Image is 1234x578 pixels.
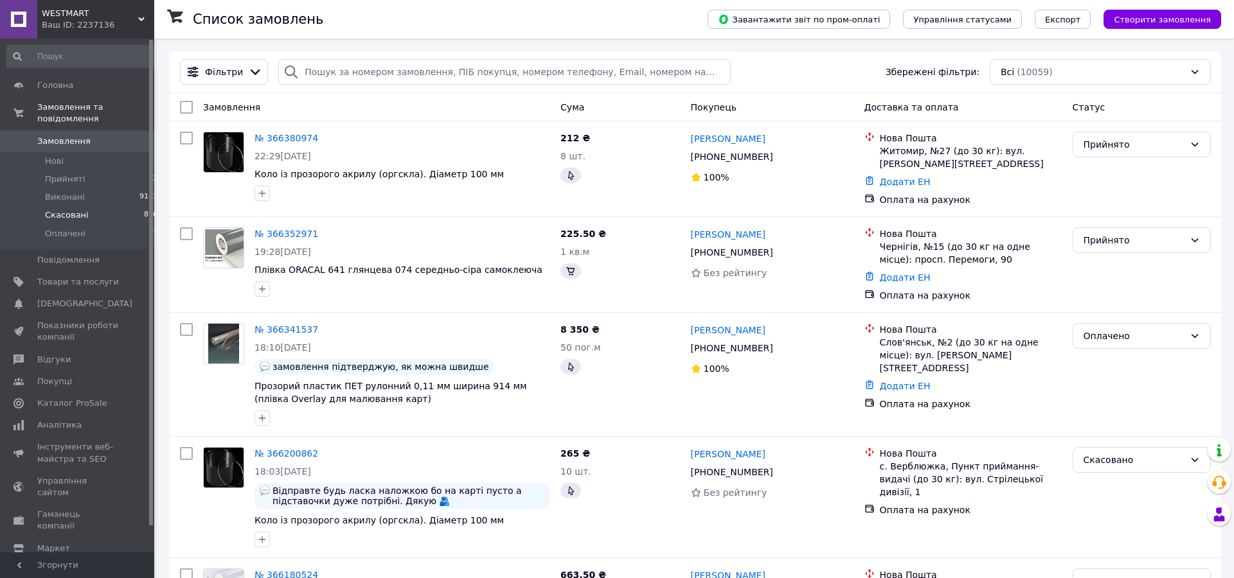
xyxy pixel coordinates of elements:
span: Головна [37,80,73,91]
span: Коло із прозорого акрилу (оргскла). Діаметр 100 мм [255,169,504,179]
span: 7 [153,228,157,240]
a: Коло із прозорого акрилу (оргскла). Діаметр 100 мм [255,515,504,525]
img: :speech_balloon: [260,362,270,372]
a: [PERSON_NAME] [691,324,765,337]
div: Ваш ID: 2237136 [42,19,154,31]
span: Каталог ProSale [37,398,107,409]
a: Фото товару [203,323,244,364]
span: Експорт [1045,15,1081,24]
span: Товари та послуги [37,276,119,288]
span: Маркет [37,543,70,554]
a: [PERSON_NAME] [691,132,765,145]
span: Аналітика [37,419,82,431]
span: Cума [560,102,584,112]
a: № 366352971 [255,229,318,239]
span: 225.50 ₴ [560,229,606,239]
a: № 366341537 [255,324,318,335]
span: Інструменти веб-майстра та SEO [37,441,119,464]
div: Скасовано [1084,453,1185,467]
img: Фото товару [204,228,244,268]
span: Покупець [691,102,737,112]
a: Фото товару [203,447,244,488]
button: Експорт [1035,10,1091,29]
span: Без рейтингу [704,487,767,498]
span: Завантажити звіт по пром-оплаті [718,13,880,25]
span: Замовлення та повідомлення [37,101,154,125]
a: Додати ЕН [880,381,931,391]
span: Виконані [45,191,85,203]
span: Збережені фільтри: [886,66,979,78]
span: Фільтри [205,66,243,78]
a: [PERSON_NAME] [691,228,765,241]
img: Фото товару [204,132,244,172]
span: Замовлення [37,136,91,147]
span: Відправте будь ласка наложкою бо на карті пусто а підставочки дуже потрібні. Дякую 🫂 [273,486,545,506]
span: 265 ₴ [560,448,590,459]
span: 18:10[DATE] [255,342,311,353]
div: [PHONE_NUMBER] [688,148,776,166]
span: 100% [704,363,729,374]
span: Відгуки [37,354,71,365]
div: [PHONE_NUMBER] [688,463,776,481]
a: № 366380974 [255,133,318,143]
span: Плівка ORACAL 641 глянцева 074 середньо-сіра самоклеюча [255,265,542,275]
div: Оплачено [1084,329,1185,343]
span: 212 ₴ [560,133,590,143]
span: 18:03[DATE] [255,466,311,477]
span: 2 [153,173,157,185]
a: Додати ЕН [880,272,931,283]
div: Оплата на рахунок [880,504,1062,516]
input: Пошук [6,45,159,68]
div: Чернігів, №15 (до 30 кг на одне місце): просп. Перемоги, 90 [880,240,1062,266]
span: 896 [144,209,157,221]
span: 22:29[DATE] [255,151,311,161]
span: 50 пог.м [560,342,600,353]
a: Фото товару [203,227,244,268]
span: Всі [1001,66,1014,78]
span: Без рейтингу [704,268,767,278]
span: 8 шт. [560,151,586,161]
span: Управління статусами [913,15,1012,24]
a: Прозорий пластик ПЕТ рулонний 0,11 мм ширина 914 мм (плівка Overlay для малювання карт) [255,381,527,404]
span: Управління сайтом [37,475,119,498]
span: Замовлення [203,102,260,112]
a: Створити замовлення [1091,13,1221,24]
div: Нова Пошта [880,227,1062,240]
span: (10059) [1017,67,1052,77]
span: Покупці [37,376,72,387]
div: Нова Пошта [880,447,1062,460]
span: Гаманець компанії [37,509,119,532]
span: Повідомлення [37,254,100,266]
a: Додати ЕН [880,177,931,187]
span: Нові [45,155,64,167]
div: Оплата на рахунок [880,193,1062,206]
div: Оплата на рахунок [880,398,1062,410]
div: Нова Пошта [880,323,1062,336]
div: Оплата на рахунок [880,289,1062,302]
img: Фото товару [204,448,244,487]
button: Управління статусами [903,10,1022,29]
span: 19:28[DATE] [255,247,311,257]
span: Скасовані [45,209,89,221]
div: [PHONE_NUMBER] [688,339,776,357]
span: Створити замовлення [1114,15,1211,24]
a: [PERSON_NAME] [691,448,765,460]
span: Оплачені [45,228,85,240]
div: с. Верблюжка, Пункт приймання-видачі (до 30 кг): вул. Стрілецької дивізії, 1 [880,460,1062,498]
span: Статус [1073,102,1105,112]
button: Завантажити звіт по пром-оплаті [708,10,890,29]
span: Доставка та оплата [864,102,959,112]
a: № 366200862 [255,448,318,459]
span: замовлення підтверджую, як можна швидше [273,362,489,372]
div: Житомир, №27 (до 30 кг): вул. [PERSON_NAME][STREET_ADDRESS] [880,144,1062,170]
span: WESTMART [42,8,138,19]
div: Прийнято [1084,233,1185,247]
img: Фото товару [208,324,239,363]
span: [DEMOGRAPHIC_DATA] [37,298,132,310]
a: Фото товару [203,132,244,173]
input: Пошук за номером замовлення, ПІБ покупця, номером телефону, Email, номером накладної [278,59,731,85]
span: 8 350 ₴ [560,324,600,335]
span: 10 шт. [560,466,591,477]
